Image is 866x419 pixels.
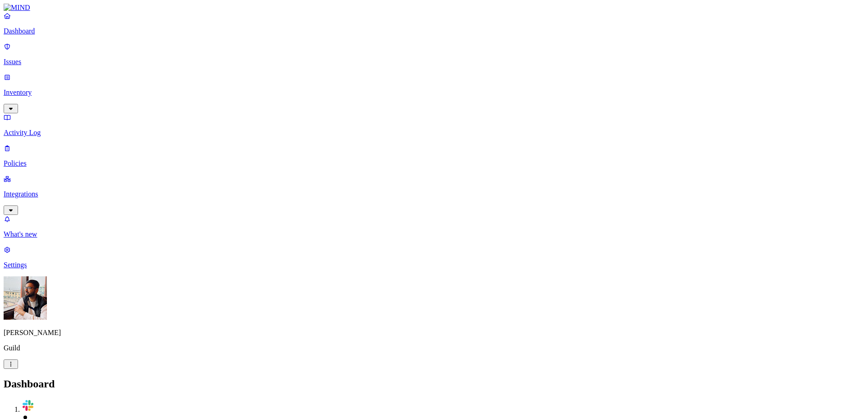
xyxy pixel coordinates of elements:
p: Dashboard [4,27,862,35]
p: Activity Log [4,129,862,137]
p: Guild [4,344,862,352]
p: What's new [4,230,862,238]
p: Settings [4,261,862,269]
a: What's new [4,215,862,238]
a: MIND [4,4,862,12]
p: Integrations [4,190,862,198]
p: Policies [4,159,862,168]
a: Settings [4,246,862,269]
h2: Dashboard [4,378,862,390]
img: Bhargav Panchumarthy [4,276,47,320]
p: Issues [4,58,862,66]
a: Integrations [4,175,862,214]
p: [PERSON_NAME] [4,329,862,337]
a: Inventory [4,73,862,112]
a: Issues [4,42,862,66]
img: MIND [4,4,30,12]
a: Policies [4,144,862,168]
p: Inventory [4,88,862,97]
img: svg%3e [22,399,34,412]
a: Activity Log [4,113,862,137]
a: Dashboard [4,12,862,35]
